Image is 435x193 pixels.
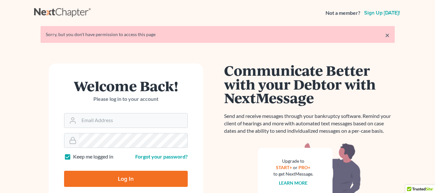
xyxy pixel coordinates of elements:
[224,112,395,135] p: Send and receive messages through your bankruptcy software. Remind your client of hearings and mo...
[298,165,310,170] a: PRO+
[273,158,313,164] div: Upgrade to
[385,31,390,39] a: ×
[135,153,188,159] a: Forgot your password?
[73,153,113,160] label: Keep me logged in
[224,63,395,105] h1: Communicate Better with your Debtor with NextMessage
[293,165,298,170] span: or
[46,31,390,38] div: Sorry, but you don't have permission to access this page
[363,10,401,15] a: Sign up [DATE]!
[64,171,188,187] input: Log In
[273,171,313,177] div: to get NextMessage.
[276,165,292,170] a: START+
[279,180,307,186] a: Learn more
[64,95,188,103] p: Please log in to your account
[79,113,187,128] input: Email Address
[326,9,360,17] strong: Not a member?
[64,79,188,93] h1: Welcome Back!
